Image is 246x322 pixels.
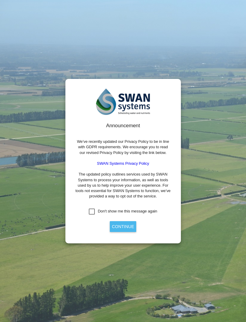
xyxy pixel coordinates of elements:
[76,172,171,198] span: The updated policy outlines services used by SWAN Systems to process your information, as well as...
[97,161,149,166] a: SWAN Systems Privacy Policy
[98,209,157,214] div: Don't show me this message again
[89,209,157,215] md-checkbox: Don't show me this message again
[77,139,169,155] span: We’ve recently updated our Privacy Policy to be in line with GDPR requirements. We encourage you ...
[75,122,171,129] div: Announcement
[96,89,150,115] img: SWAN-Landscape-Logo-Colour.png
[110,221,136,232] button: Continue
